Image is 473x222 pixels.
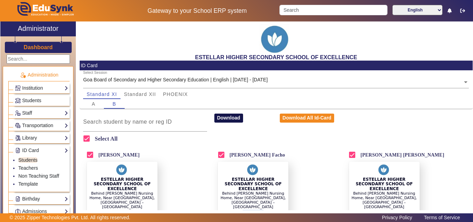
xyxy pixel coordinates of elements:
a: Non Teaching Staff [18,173,59,179]
span: A [92,101,96,106]
a: Dashboard [23,44,53,51]
span: ESTELLAR HIGHER SECONDARY SCHOOL OF EXCELLENCE [356,177,413,191]
span: PHOENIX [163,92,188,97]
h3: Dashboard [24,44,53,51]
span: Standard XII [124,92,156,97]
h2: Administrator [18,24,59,33]
input: Search... [7,54,70,64]
span: ESTELLAR HIGHER SECONDARY SCHOOL OF EXCELLENCE [225,177,282,191]
img: ye2dzwAAAAZJREFUAwCTrnSWmE7fzQAAAABJRU5ErkJggg== [115,162,129,177]
a: Administrator [0,21,76,36]
img: ye2dzwAAAAZJREFUAwCTrnSWmE7fzQAAAABJRU5ErkJggg== [259,23,293,54]
p: Administration [8,71,70,79]
a: Terms of Service [420,213,463,222]
div: Behind [PERSON_NAME] Nursing Home, Near [GEOGRAPHIC_DATA], [GEOGRAPHIC_DATA] – [GEOGRAPHIC_DATA] [87,191,158,210]
a: Template [18,181,38,187]
h6: Select All [95,135,118,142]
div: Goa Board of Secondary and Higher Secondary Education | English | [DATE] - [DATE] [83,76,268,83]
span: ESTELLAR HIGHER SECONDARY SCHOOL OF EXCELLENCE [93,177,151,191]
a: Privacy Policy [378,213,416,222]
h2: ESTELLAR HIGHER SECONDARY SCHOOL OF EXCELLENCE [80,54,473,61]
span: B [113,101,116,106]
div: Behind [PERSON_NAME] Nursing Home, Near [GEOGRAPHIC_DATA], [GEOGRAPHIC_DATA] – [GEOGRAPHIC_DATA] [218,191,288,210]
input: Search [279,5,387,15]
button: Download [214,114,243,123]
img: ye2dzwAAAAZJREFUAwCTrnSWmE7fzQAAAABJRU5ErkJggg== [377,162,391,177]
label: [PERSON_NAME] [PERSON_NAME] [359,152,444,158]
span: Students [22,98,41,103]
a: Teachers [18,165,38,171]
img: Administration.png [20,72,26,78]
img: ye2dzwAAAAZJREFUAwCTrnSWmE7fzQAAAABJRU5ErkJggg== [246,162,260,177]
label: [PERSON_NAME] Facho [228,152,285,158]
div: Select Session [83,70,107,76]
span: Standard XI [87,92,117,97]
input: Search student by name or reg ID [83,118,207,126]
div: Behind [PERSON_NAME] Nursing Home, Near [GEOGRAPHIC_DATA], [GEOGRAPHIC_DATA] – [GEOGRAPHIC_DATA] [349,191,420,210]
a: Students [15,97,68,105]
button: Download All Id-Card [280,114,334,123]
p: © 2025 Zipper Technologies Pvt. Ltd. All rights reserved. [10,214,131,221]
mat-card-header: ID Card [80,61,473,70]
label: [PERSON_NAME] [97,152,140,158]
img: Students.png [15,98,20,103]
a: Students [18,157,37,163]
h5: Gateway to your School ERP system [122,7,273,15]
